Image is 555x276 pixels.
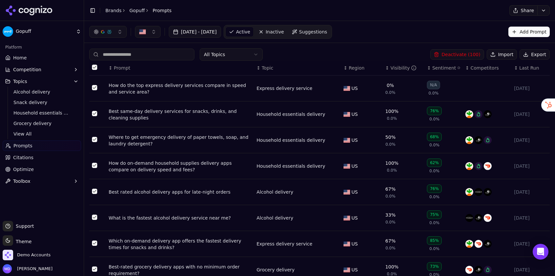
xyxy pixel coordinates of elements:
[475,266,482,274] img: postmates
[256,137,325,143] div: Household essentials delivery
[430,168,440,174] span: 0.0%
[385,65,422,71] div: ↕Visibility
[13,131,71,137] span: View All
[14,266,53,272] span: [PERSON_NAME]
[465,214,473,222] img: minibar delivery
[484,214,492,222] img: doordash
[430,246,440,251] span: 0.0%
[256,111,325,117] a: Household essentials delivery
[427,236,442,245] div: 85%
[109,215,251,221] a: What is the fastest alcohol delivery service near me?
[533,244,548,260] div: Open Intercom Messenger
[514,65,547,71] div: ↕Last Run
[344,242,350,246] img: US flag
[3,26,13,37] img: Gopuff
[3,176,81,186] button: Toolbox
[3,42,81,53] div: Platform
[109,189,251,195] a: Best rated alcohol delivery apps for late-night orders
[463,61,511,75] th: Competitors
[109,108,251,121] a: Best same-day delivery services for snacks, drinks, and cleaning supplies
[92,241,97,246] button: Select row 7
[109,238,251,251] a: Which on-demand delivery app offers the fastest delivery times for snacks and drinks?
[225,27,254,37] a: Active
[109,82,251,95] a: How do the top express delivery services compare in speed and service area?
[387,168,397,173] span: 0.0%
[385,134,395,140] div: 50%
[344,190,350,195] img: US flag
[344,267,350,272] img: US flag
[299,29,327,35] span: Suggestions
[427,133,442,141] div: 68%
[475,162,482,170] img: shipt
[153,7,172,14] span: Prompts
[92,111,97,116] button: Select row 2
[13,178,31,184] span: Toolbox
[13,239,32,244] span: Theme
[262,65,273,71] span: Topic
[266,29,284,35] span: Inactive
[92,266,97,272] button: Select row 8
[3,164,81,175] a: Optimize
[256,241,312,247] a: Express delivery service
[351,111,358,117] span: US
[424,61,463,75] th: sentiment
[429,91,439,96] span: 0.0%
[475,136,482,144] img: postmates
[351,163,358,169] span: US
[514,189,547,195] div: [DATE]
[514,215,547,221] div: [DATE]
[3,264,53,273] button: Open user button
[109,160,251,173] a: How do on-demand household supplies delivery apps compare on delivery speed and fees?
[256,85,312,92] div: Express delivery service
[432,65,460,71] div: Sentiment
[511,61,550,75] th: Last Run
[465,188,473,196] img: instacart
[385,108,398,115] div: 100%
[106,61,254,75] th: Prompt
[92,137,97,142] button: Select row 3
[3,250,13,260] img: Demo Accounts
[484,110,492,118] img: postmates
[92,65,97,70] button: Select all rows
[13,110,71,116] span: Household essentials delivery
[351,189,358,195] span: US
[484,240,492,248] img: postmates
[3,140,81,151] a: Prompts
[386,245,396,251] span: 0.0%
[430,220,440,225] span: 0.0%
[465,136,473,144] img: instacart
[509,5,537,16] button: Share
[3,76,81,87] button: Topics
[92,163,97,168] button: Select row 4
[256,215,293,221] a: Alcohol delivery
[387,116,397,121] span: 0.0%
[508,27,550,37] button: Add Prompt
[92,85,97,90] button: Select row 1
[3,64,81,75] button: Competition
[427,262,442,271] div: 73%
[11,98,73,107] a: Snack delivery
[514,241,547,247] div: [DATE]
[465,65,509,71] div: ↕Competitors
[16,29,73,34] span: Gopuff
[427,210,442,219] div: 75%
[114,65,130,71] span: Prompt
[13,99,71,106] span: Snack delivery
[341,61,383,75] th: Region
[427,65,460,71] div: ↕Sentiment
[344,138,350,143] img: US flag
[256,189,293,195] div: Alcohol delivery
[351,85,358,92] span: US
[385,160,398,166] div: 100%
[475,110,482,118] img: shipt
[475,188,482,196] img: minibar delivery
[13,66,41,73] span: Competition
[256,65,338,71] div: ↕Topic
[484,162,492,170] img: doordash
